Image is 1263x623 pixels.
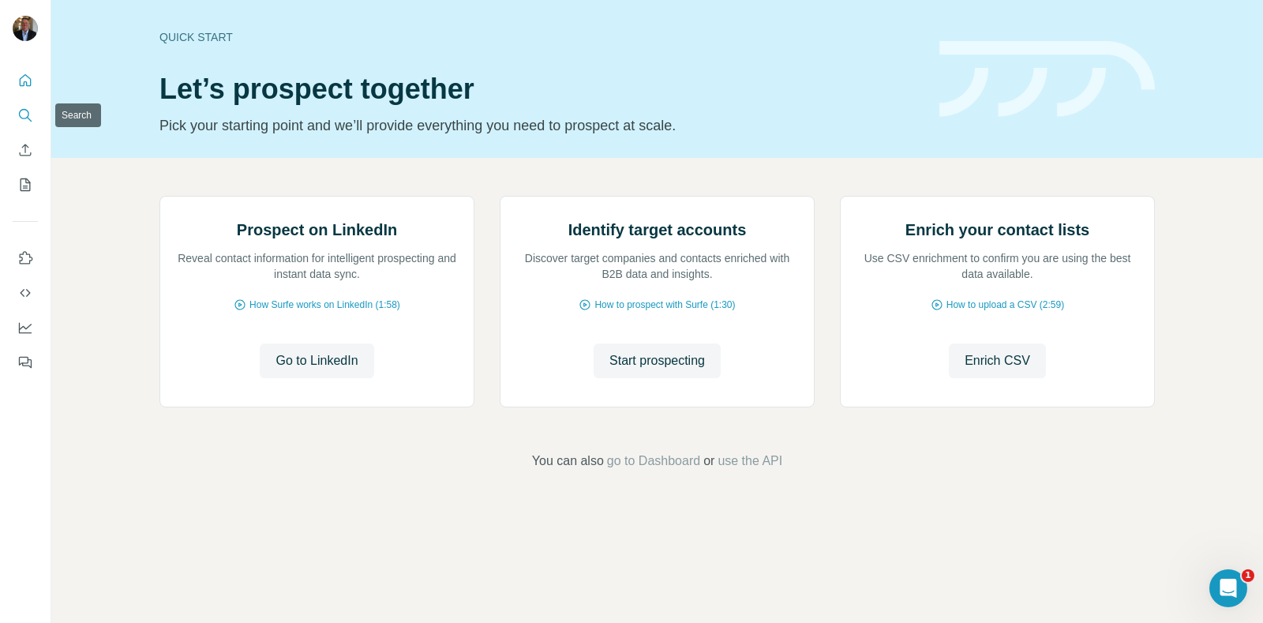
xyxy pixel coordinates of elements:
[568,219,747,241] h2: Identify target accounts
[609,351,705,370] span: Start prospecting
[13,313,38,342] button: Dashboard
[249,298,400,312] span: How Surfe works on LinkedIn (1:58)
[949,343,1046,378] button: Enrich CSV
[13,171,38,199] button: My lists
[1242,569,1254,582] span: 1
[965,351,1030,370] span: Enrich CSV
[856,250,1138,282] p: Use CSV enrichment to confirm you are using the best data available.
[703,452,714,471] span: or
[13,101,38,129] button: Search
[159,29,920,45] div: Quick start
[159,73,920,105] h1: Let’s prospect together
[237,219,397,241] h2: Prospect on LinkedIn
[946,298,1064,312] span: How to upload a CSV (2:59)
[13,348,38,377] button: Feedback
[275,351,358,370] span: Go to LinkedIn
[13,136,38,164] button: Enrich CSV
[594,343,721,378] button: Start prospecting
[13,244,38,272] button: Use Surfe on LinkedIn
[260,343,373,378] button: Go to LinkedIn
[159,114,920,137] p: Pick your starting point and we’ll provide everything you need to prospect at scale.
[939,41,1155,118] img: banner
[607,452,700,471] button: go to Dashboard
[718,452,782,471] button: use the API
[13,16,38,41] img: Avatar
[13,279,38,307] button: Use Surfe API
[594,298,735,312] span: How to prospect with Surfe (1:30)
[176,250,458,282] p: Reveal contact information for intelligent prospecting and instant data sync.
[532,452,604,471] span: You can also
[516,250,798,282] p: Discover target companies and contacts enriched with B2B data and insights.
[13,66,38,95] button: Quick start
[1209,569,1247,607] iframe: Intercom live chat
[905,219,1089,241] h2: Enrich your contact lists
